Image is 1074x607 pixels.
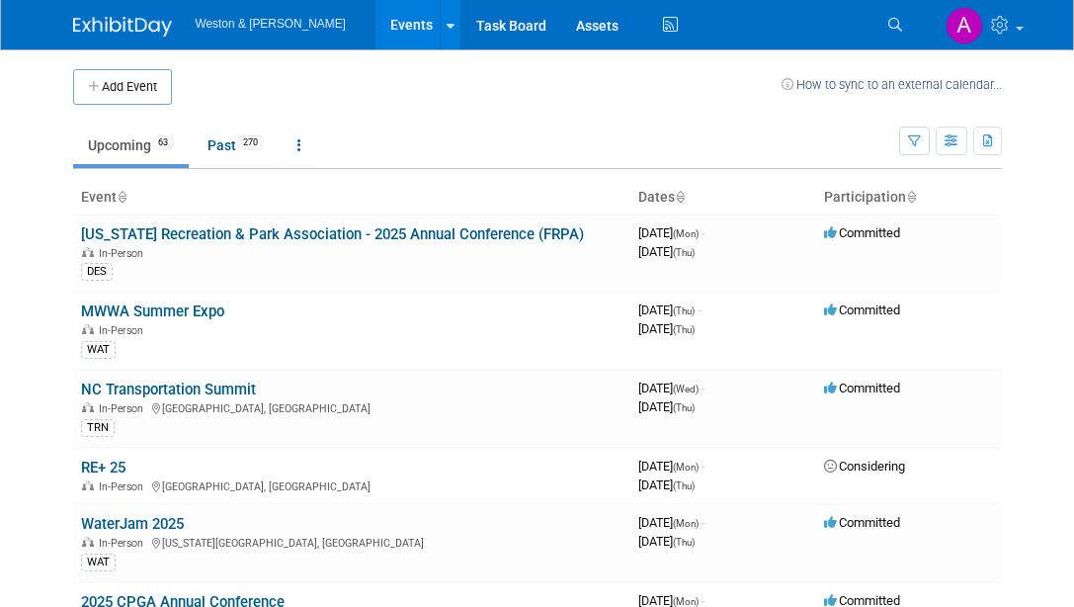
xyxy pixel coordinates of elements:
span: [DATE] [638,477,695,492]
span: Committed [824,225,900,240]
span: In-Person [99,247,149,260]
span: - [702,459,704,474]
a: MWWA Summer Expo [81,303,224,320]
span: [DATE] [638,381,704,395]
span: (Thu) [673,247,695,258]
div: TRN [81,419,115,437]
span: [DATE] [638,244,695,259]
span: - [702,381,704,395]
span: (Wed) [673,384,699,394]
span: (Thu) [673,480,695,491]
span: [DATE] [638,321,695,336]
a: RE+ 25 [81,459,125,477]
a: Past270 [193,127,279,164]
a: Sort by Start Date [675,189,685,205]
span: - [702,515,704,530]
span: (Thu) [673,324,695,335]
span: (Thu) [673,402,695,413]
span: (Mon) [673,518,699,529]
th: Event [73,181,630,215]
span: (Mon) [673,228,699,239]
span: Considering [824,459,905,474]
a: Sort by Event Name [117,189,126,205]
div: DES [81,263,113,281]
span: [DATE] [638,534,695,549]
a: WaterJam 2025 [81,515,184,533]
a: [US_STATE] Recreation & Park Association - 2025 Annual Conference (FRPA) [81,225,584,243]
span: Committed [824,515,900,530]
img: In-Person Event [82,480,94,490]
span: 63 [152,135,174,150]
a: Upcoming63 [73,127,189,164]
span: [DATE] [638,515,704,530]
span: Weston & [PERSON_NAME] [196,17,346,31]
a: NC Transportation Summit [81,381,256,398]
th: Dates [630,181,816,215]
img: In-Person Event [82,324,94,334]
span: In-Person [99,537,149,550]
img: In-Person Event [82,402,94,412]
button: Add Event [73,69,172,105]
span: 270 [237,135,264,150]
div: [US_STATE][GEOGRAPHIC_DATA], [GEOGRAPHIC_DATA] [81,534,622,550]
img: In-Person Event [82,537,94,547]
a: How to sync to an external calendar... [782,77,1002,92]
span: In-Person [99,480,149,493]
div: WAT [81,341,116,359]
span: Committed [824,381,900,395]
div: [GEOGRAPHIC_DATA], [GEOGRAPHIC_DATA] [81,477,622,493]
span: [DATE] [638,225,704,240]
span: (Thu) [673,305,695,316]
img: Amy Patton [946,7,983,44]
span: [DATE] [638,303,701,317]
span: In-Person [99,324,149,337]
div: WAT [81,554,116,571]
span: (Mon) [673,462,699,473]
span: - [698,303,701,317]
span: [DATE] [638,399,695,414]
span: - [702,225,704,240]
span: (Mon) [673,596,699,607]
span: Committed [824,303,900,317]
a: Sort by Participation Type [906,189,916,205]
span: [DATE] [638,459,704,474]
div: [GEOGRAPHIC_DATA], [GEOGRAPHIC_DATA] [81,399,622,415]
span: (Thu) [673,537,695,548]
span: In-Person [99,402,149,415]
img: In-Person Event [82,247,94,257]
th: Participation [816,181,1002,215]
img: ExhibitDay [73,17,172,37]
